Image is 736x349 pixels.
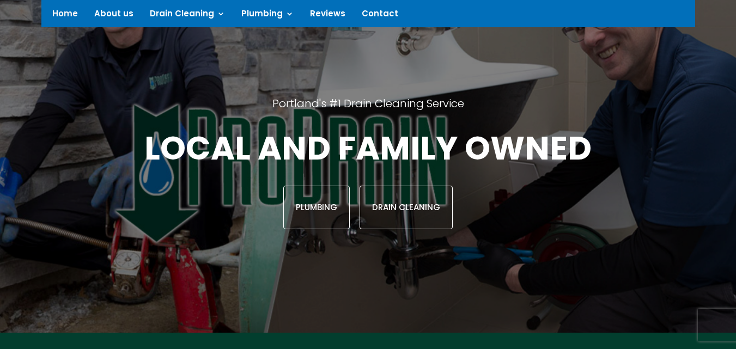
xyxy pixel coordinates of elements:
a: Drain Cleaning [150,10,225,22]
a: Contact [362,10,398,22]
a: About us [94,10,133,22]
a: Plumbing [241,10,294,22]
a: Home [52,10,78,22]
a: Reviews [310,10,345,22]
h2: Portland's #1 Drain Cleaning Service [96,96,640,127]
a: Plumbing [283,186,350,229]
a: Drain Cleaning [360,186,453,229]
div: Local and family owned [96,127,640,229]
